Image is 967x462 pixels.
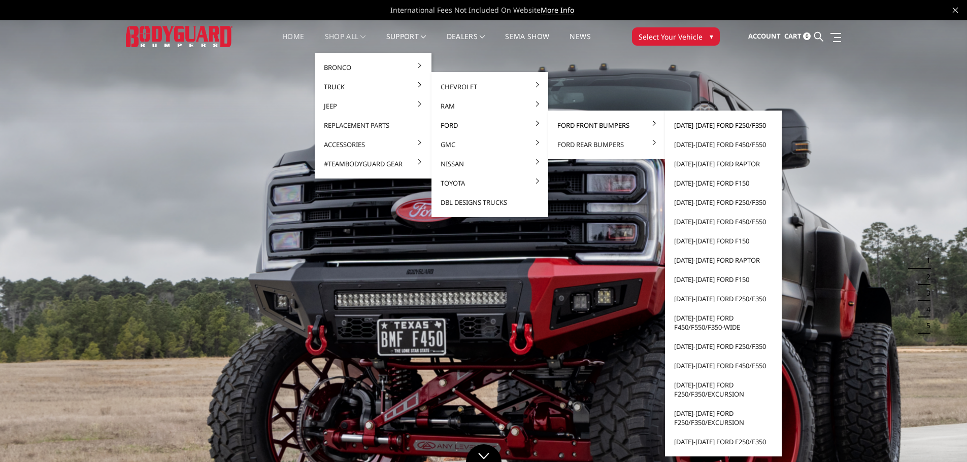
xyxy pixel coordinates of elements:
[669,356,778,375] a: [DATE]-[DATE] Ford F450/F550
[669,154,778,173] a: [DATE]-[DATE] Ford Raptor
[669,404,778,432] a: [DATE]-[DATE] Ford F250/F350/Excursion
[436,154,544,173] a: Nissan
[436,77,544,96] a: Chevrolet
[632,27,720,46] button: Select Your Vehicle
[447,33,485,53] a: Dealers
[669,193,778,212] a: [DATE]-[DATE] Ford F250/F350
[669,116,778,135] a: [DATE]-[DATE] Ford F250/F350
[570,33,590,53] a: News
[436,135,544,154] a: GMC
[319,58,427,77] a: Bronco
[920,269,930,285] button: 2 of 5
[920,285,930,301] button: 3 of 5
[669,337,778,356] a: [DATE]-[DATE] Ford F250/F350
[541,5,574,15] a: More Info
[436,193,544,212] a: DBL Designs Trucks
[920,253,930,269] button: 1 of 5
[319,135,427,154] a: Accessories
[669,231,778,251] a: [DATE]-[DATE] Ford F150
[669,308,778,337] a: [DATE]-[DATE] Ford F450/F550/F350-wide
[466,444,502,462] a: Click to Down
[916,413,967,462] iframe: Chat Widget
[669,251,778,270] a: [DATE]-[DATE] Ford Raptor
[920,317,930,334] button: 5 of 5
[126,26,232,47] img: BODYGUARD BUMPERS
[669,375,778,404] a: [DATE]-[DATE] Ford F250/F350/Excursion
[319,154,427,173] a: #TeamBodyguard Gear
[639,31,703,42] span: Select Your Vehicle
[552,116,661,135] a: Ford Front Bumpers
[710,31,713,42] span: ▾
[436,173,544,193] a: Toyota
[748,23,781,50] a: Account
[669,173,778,193] a: [DATE]-[DATE] Ford F150
[319,77,427,96] a: Truck
[920,301,930,317] button: 4 of 5
[325,33,366,53] a: shop all
[319,116,427,135] a: Replacement Parts
[319,96,427,116] a: Jeep
[436,116,544,135] a: Ford
[669,289,778,308] a: [DATE]-[DATE] Ford F250/F350
[669,135,778,154] a: [DATE]-[DATE] Ford F450/F550
[748,31,781,41] span: Account
[552,135,661,154] a: Ford Rear Bumpers
[282,33,304,53] a: Home
[436,96,544,116] a: Ram
[669,432,778,451] a: [DATE]-[DATE] Ford F250/F350
[386,33,426,53] a: Support
[803,32,811,40] span: 0
[669,212,778,231] a: [DATE]-[DATE] Ford F450/F550
[784,23,811,50] a: Cart 0
[669,270,778,289] a: [DATE]-[DATE] Ford F150
[784,31,802,41] span: Cart
[505,33,549,53] a: SEMA Show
